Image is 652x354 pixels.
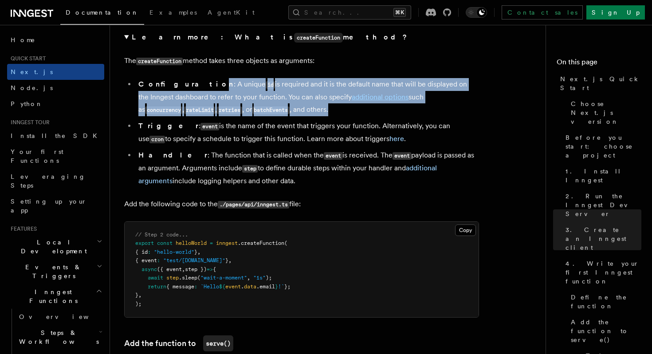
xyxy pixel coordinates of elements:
a: 4. Write your first Inngest function [562,256,641,289]
a: Setting up your app [7,193,104,218]
span: 2. Run the Inngest Dev Server [566,192,641,218]
a: Python [7,96,104,112]
span: async [141,266,157,272]
code: ./pages/api/inngest.ts [218,201,289,208]
span: , [138,292,141,298]
code: retries [217,106,242,114]
span: { message [166,283,194,290]
span: Choose Next.js version [571,99,641,126]
span: : [148,249,151,255]
span: ); [266,275,272,281]
span: } [135,292,138,298]
span: , [197,249,200,255]
button: Events & Triggers [7,259,104,284]
a: Node.js [7,80,104,96]
span: !` [278,283,284,290]
kbd: ⌘K [393,8,406,17]
span: // Step 2 code... [135,232,188,238]
span: Documentation [66,9,139,16]
span: Inngest tour [7,119,50,126]
button: Search...⌘K [288,5,411,20]
a: Add the function to serve() [567,314,641,348]
span: 4. Write your first Inngest function [566,259,641,286]
a: Choose Next.js version [567,96,641,130]
span: inngest [216,240,238,246]
span: , [182,266,185,272]
span: Features [7,225,37,232]
a: 1. Install Inngest [562,163,641,188]
span: .createFunction [238,240,284,246]
span: Local Development [7,238,97,256]
a: Sign Up [586,5,645,20]
span: Inngest Functions [7,287,96,305]
span: Install the SDK [11,132,102,139]
span: Home [11,35,35,44]
span: { event [135,257,157,264]
li: : The function that is called when the is received. The payload is passed as an argument. Argumen... [136,149,479,187]
a: additional arguments [138,164,437,185]
code: concurrency [145,106,182,114]
span: Define the function [571,293,641,311]
a: AgentKit [202,3,260,24]
code: cron [149,136,165,143]
p: Add the following code to the file: [124,198,479,211]
button: Toggle dark mode [466,7,487,18]
strong: Handler [138,151,208,159]
span: ( [284,240,287,246]
span: .sleep [179,275,197,281]
a: Overview [16,309,104,325]
code: id [266,81,275,89]
strong: Configuration [138,80,234,88]
button: Copy [455,224,476,236]
span: } [225,257,228,264]
span: Examples [149,9,197,16]
a: Next.js Quick Start [557,71,641,96]
span: Setting up your app [11,198,87,214]
a: 2. Run the Inngest Dev Server [562,188,641,222]
span: "wait-a-moment" [200,275,247,281]
li: : is the name of the event that triggers your function. Alternatively, you can use to specify a s... [136,120,479,146]
span: Leveraging Steps [11,173,86,189]
a: Home [7,32,104,48]
span: helloWorld [176,240,207,246]
span: const [157,240,173,246]
span: { id [135,249,148,255]
button: Steps & Workflows [16,325,104,350]
a: Install the SDK [7,128,104,144]
a: here [389,134,404,143]
span: ( [197,275,200,281]
span: Next.js [11,68,53,75]
span: Steps & Workflows [16,328,99,346]
span: => [207,266,213,272]
a: Before you start: choose a project [562,130,641,163]
a: Next.js [7,64,104,80]
span: ); [135,301,141,307]
span: export [135,240,154,246]
span: , [228,257,232,264]
span: .email [256,283,275,290]
span: ${ [219,283,225,290]
button: Local Development [7,234,104,259]
span: AgentKit [208,9,255,16]
p: The method takes three objects as arguments: [124,55,479,67]
code: batchEvents [252,106,290,114]
span: Events & Triggers [7,263,97,280]
span: Overview [19,313,110,320]
strong: Learn more: What is method? [132,33,409,41]
span: data [244,283,256,290]
a: Examples [144,3,202,24]
li: : A unique is required and it is the default name that will be displayed on the Inngest dashboard... [136,78,479,116]
span: Before you start: choose a project [566,133,641,160]
a: additional options [352,93,408,101]
a: Contact sales [502,5,583,20]
a: Documentation [60,3,144,25]
code: event [200,123,219,130]
span: step }) [185,266,207,272]
span: "hello-world" [154,249,194,255]
code: step [242,165,258,173]
span: , [247,275,250,281]
span: = [210,240,213,246]
span: } [275,283,278,290]
code: createFunction [294,33,343,43]
span: event [225,283,241,290]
